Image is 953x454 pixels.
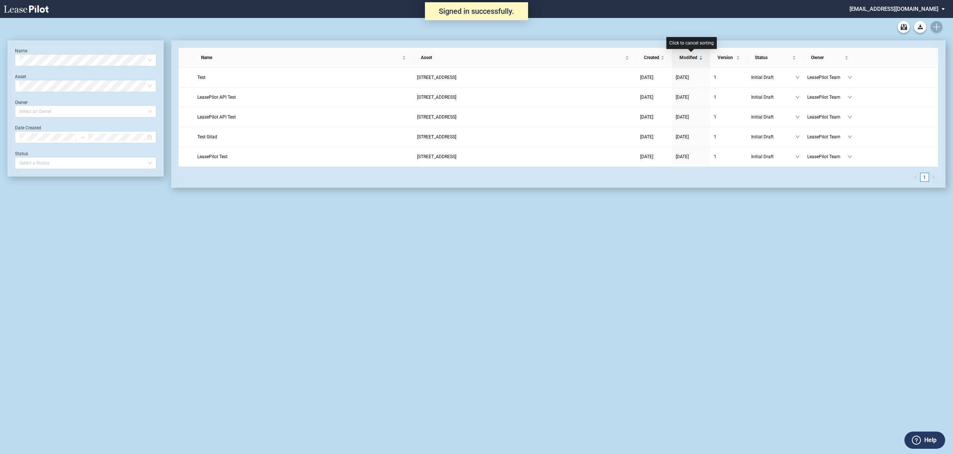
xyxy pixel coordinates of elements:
[672,48,710,68] th: Modified
[714,95,716,100] span: 1
[80,135,85,140] span: to
[15,151,28,156] label: Status
[644,54,659,61] span: Created
[807,93,848,101] span: LeasePilot Team
[807,74,848,81] span: LeasePilot Team
[911,173,920,182] button: left
[848,115,852,119] span: down
[425,2,528,20] div: Signed in successfully.
[417,114,456,120] span: 109 State Street
[920,173,929,181] a: 1
[904,432,945,449] button: Help
[640,113,668,121] a: [DATE]
[676,153,706,160] a: [DATE]
[676,93,706,101] a: [DATE]
[197,74,410,81] a: Test
[714,133,744,141] a: 1
[848,154,852,159] span: down
[197,114,236,120] span: LeasePilot API Test
[679,54,697,61] span: Modified
[640,153,668,160] a: [DATE]
[197,75,206,80] span: Test
[848,75,852,80] span: down
[640,74,668,81] a: [DATE]
[194,48,413,68] th: Name
[15,125,41,131] label: Date Created
[914,21,926,33] a: Download Blank Form
[197,153,410,160] a: LeasePilot Test
[751,153,795,160] span: Initial Draft
[848,135,852,139] span: down
[197,113,410,121] a: LeasePilot API Test
[417,95,456,100] span: 109 State Street
[924,435,937,445] label: Help
[15,74,26,79] label: Asset
[640,95,653,100] span: [DATE]
[676,75,689,80] span: [DATE]
[714,113,744,121] a: 1
[714,93,744,101] a: 1
[80,135,85,140] span: swap-right
[714,114,716,120] span: 1
[676,154,689,159] span: [DATE]
[747,48,804,68] th: Status
[714,154,716,159] span: 1
[795,154,800,159] span: down
[197,133,410,141] a: Test Gilad
[676,95,689,100] span: [DATE]
[714,74,744,81] a: 1
[676,134,689,139] span: [DATE]
[197,93,410,101] a: LeasePilot API Test
[417,74,633,81] a: [STREET_ADDRESS]
[640,134,653,139] span: [DATE]
[848,95,852,99] span: down
[929,173,938,182] button: right
[413,48,636,68] th: Asset
[714,153,744,160] a: 1
[714,134,716,139] span: 1
[676,114,689,120] span: [DATE]
[640,133,668,141] a: [DATE]
[676,74,706,81] a: [DATE]
[676,133,706,141] a: [DATE]
[417,133,633,141] a: [STREET_ADDRESS]
[804,48,856,68] th: Owner
[807,113,848,121] span: LeasePilot Team
[640,114,653,120] span: [DATE]
[795,115,800,119] span: down
[811,54,843,61] span: Owner
[714,75,716,80] span: 1
[932,175,935,179] span: right
[929,173,938,182] li: Next Page
[417,75,456,80] span: 109 State Street
[15,100,28,105] label: Owner
[807,133,848,141] span: LeasePilot Team
[417,93,633,101] a: [STREET_ADDRESS]
[197,154,228,159] span: LeasePilot Test
[710,48,747,68] th: Version
[417,154,456,159] span: 109 State Street
[417,153,633,160] a: [STREET_ADDRESS]
[751,133,795,141] span: Initial Draft
[676,113,706,121] a: [DATE]
[666,37,717,49] div: Click to cancel sorting
[417,113,633,121] a: [STREET_ADDRESS]
[640,154,653,159] span: [DATE]
[911,173,920,182] li: Previous Page
[795,75,800,80] span: down
[795,135,800,139] span: down
[807,153,848,160] span: LeasePilot Team
[640,93,668,101] a: [DATE]
[201,54,401,61] span: Name
[421,54,624,61] span: Asset
[640,75,653,80] span: [DATE]
[920,173,929,182] li: 1
[636,48,672,68] th: Created
[15,48,27,53] label: Name
[197,134,217,139] span: Test Gilad
[795,95,800,99] span: down
[755,54,791,61] span: Status
[417,134,456,139] span: 109 State Street
[197,95,236,100] span: LeasePilot API Test
[751,113,795,121] span: Initial Draft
